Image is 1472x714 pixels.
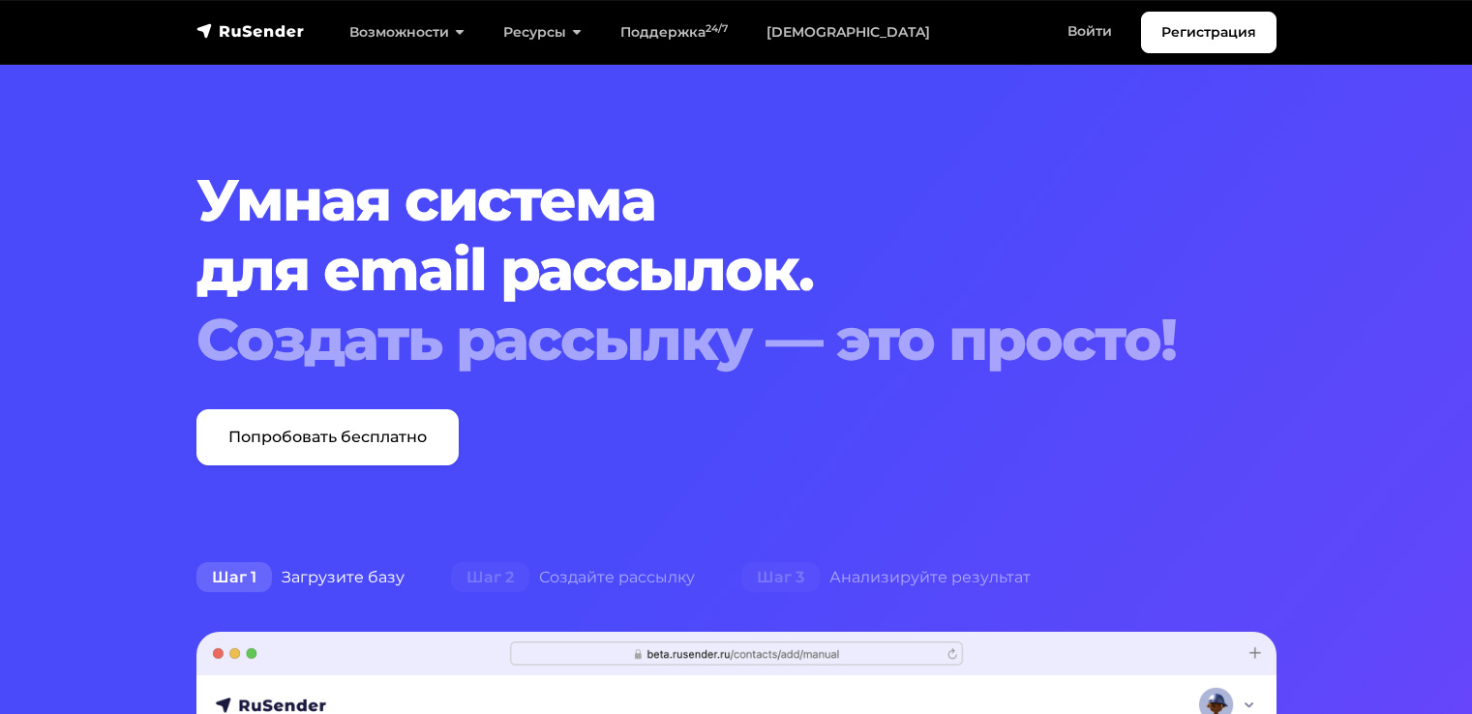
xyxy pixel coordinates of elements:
a: Возможности [330,13,484,52]
div: Создать рассылку — это просто! [196,305,1185,374]
a: Поддержка24/7 [601,13,747,52]
a: Войти [1048,12,1131,51]
a: [DEMOGRAPHIC_DATA] [747,13,949,52]
div: Загрузите базу [173,558,428,597]
img: RuSender [196,21,305,41]
span: Шаг 1 [196,562,272,593]
a: Регистрация [1141,12,1277,53]
a: Попробовать бесплатно [196,409,459,465]
a: Ресурсы [484,13,601,52]
div: Анализируйте результат [718,558,1054,597]
div: Создайте рассылку [428,558,718,597]
sup: 24/7 [706,22,728,35]
h1: Умная система для email рассылок. [196,165,1185,374]
span: Шаг 2 [451,562,529,593]
span: Шаг 3 [741,562,820,593]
